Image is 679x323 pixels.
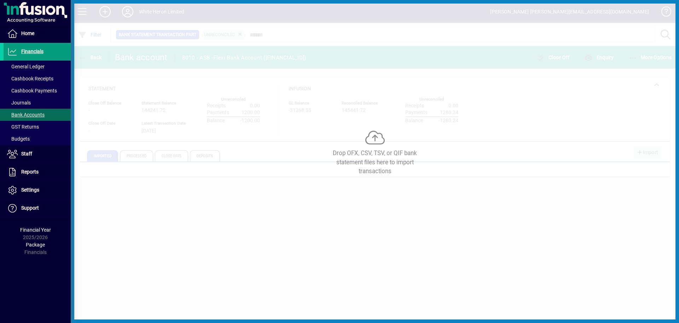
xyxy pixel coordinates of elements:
span: General Ledger [7,64,45,69]
span: Financial Year [20,227,51,233]
div: Drop OFX, CSV, TSV, or QIF bank statement files here to import transactions [322,149,428,176]
a: General Ledger [4,61,71,73]
span: GST Returns [7,124,39,130]
span: Journals [7,100,31,106]
a: Support [4,199,71,217]
a: Journals [4,97,71,109]
a: Cashbook Payments [4,85,71,97]
span: Support [21,205,39,211]
span: Reports [21,169,39,175]
a: Bank Accounts [4,109,71,121]
span: Staff [21,151,32,157]
span: Package [26,242,45,248]
a: Settings [4,181,71,199]
a: Staff [4,145,71,163]
a: Cashbook Receipts [4,73,71,85]
span: Settings [21,187,39,193]
a: GST Returns [4,121,71,133]
span: Financials [21,49,43,54]
a: Reports [4,163,71,181]
a: Home [4,25,71,42]
span: Home [21,30,34,36]
span: Bank Accounts [7,112,45,118]
span: Cashbook Payments [7,88,57,93]
a: Budgets [4,133,71,145]
span: Cashbook Receipts [7,76,53,81]
span: Budgets [7,136,30,142]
